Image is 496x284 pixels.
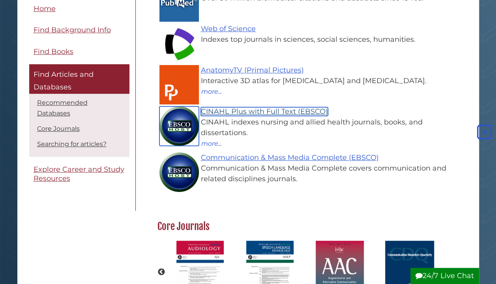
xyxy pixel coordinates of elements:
[29,161,129,187] a: Explore Career and Study Resources
[29,43,129,61] a: Find Books
[201,86,222,97] button: more...
[165,163,451,184] div: Communication & Mass Media Complete covers communication and related disciplines journals.
[157,268,165,276] button: Previous
[34,71,94,92] span: Find Articles and Databases
[201,153,379,162] a: Communication & Mass Media Complete (EBSCO)
[34,47,73,56] span: Find Books
[34,165,124,183] span: Explore Career and Study Resources
[201,107,328,116] a: CINAHL Plus with Full Text (EBSCO)
[37,99,88,117] a: Recommended Databases
[475,128,494,136] a: Back to Top
[201,138,222,148] button: more...
[29,22,129,39] a: Find Background Info
[201,66,304,74] a: AnatomyTV (Primal Pictures)
[37,141,107,148] a: Searching for articles?
[165,117,451,138] div: CINAHL indexes nursing and allied health journals, books, and dissertations.
[34,26,111,35] span: Find Background Info
[201,24,256,33] a: Web of Science
[410,268,479,284] button: 24/7 Live Chat
[37,125,80,133] a: Core Journals
[165,76,451,86] div: Interactive 3D atlas for [MEDICAL_DATA] and [MEDICAL_DATA].
[29,65,129,94] a: Find Articles and Databases
[165,34,451,45] div: Indexes top journals in sciences, social sciences, humanities.
[153,220,455,233] h2: Core Journals
[34,4,56,13] span: Home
